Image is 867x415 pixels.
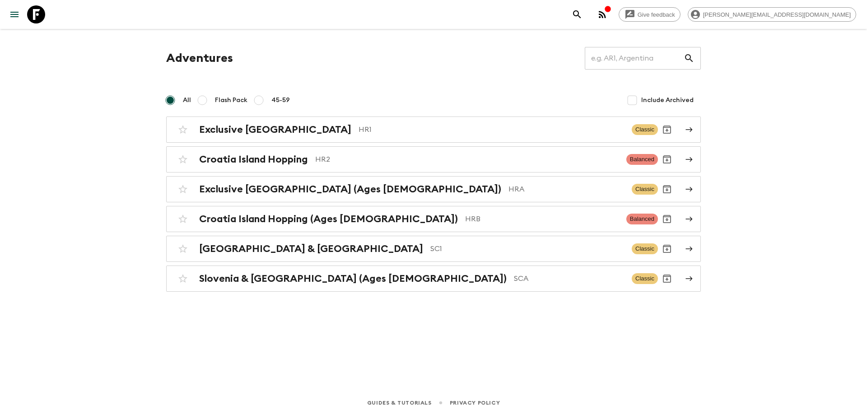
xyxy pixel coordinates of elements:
h2: Exclusive [GEOGRAPHIC_DATA] (Ages [DEMOGRAPHIC_DATA]) [199,183,501,195]
span: Classic [632,243,658,254]
p: HRA [508,184,625,195]
span: Classic [632,273,658,284]
p: SC1 [430,243,625,254]
button: Archive [658,240,676,258]
span: 45-59 [271,96,290,105]
input: e.g. AR1, Argentina [585,46,684,71]
div: [PERSON_NAME][EMAIL_ADDRESS][DOMAIN_NAME] [688,7,856,22]
a: Croatia Island HoppingHR2BalancedArchive [166,146,701,173]
a: Exclusive [GEOGRAPHIC_DATA]HR1ClassicArchive [166,117,701,143]
a: Exclusive [GEOGRAPHIC_DATA] (Ages [DEMOGRAPHIC_DATA])HRAClassicArchive [166,176,701,202]
h2: Exclusive [GEOGRAPHIC_DATA] [199,124,351,135]
a: Give feedback [619,7,681,22]
h2: [GEOGRAPHIC_DATA] & [GEOGRAPHIC_DATA] [199,243,423,255]
h2: Croatia Island Hopping [199,154,308,165]
span: Classic [632,184,658,195]
a: [GEOGRAPHIC_DATA] & [GEOGRAPHIC_DATA]SC1ClassicArchive [166,236,701,262]
span: Include Archived [641,96,694,105]
p: HR1 [359,124,625,135]
p: SCA [514,273,625,284]
h2: Slovenia & [GEOGRAPHIC_DATA] (Ages [DEMOGRAPHIC_DATA]) [199,273,507,284]
span: All [183,96,191,105]
button: Archive [658,150,676,168]
span: Classic [632,124,658,135]
span: Balanced [626,214,658,224]
button: Archive [658,121,676,139]
p: HR2 [315,154,619,165]
button: Archive [658,210,676,228]
a: Privacy Policy [450,398,500,408]
button: menu [5,5,23,23]
button: Archive [658,180,676,198]
span: Give feedback [633,11,680,18]
span: [PERSON_NAME][EMAIL_ADDRESS][DOMAIN_NAME] [698,11,856,18]
h2: Croatia Island Hopping (Ages [DEMOGRAPHIC_DATA]) [199,213,458,225]
button: search adventures [568,5,586,23]
a: Croatia Island Hopping (Ages [DEMOGRAPHIC_DATA])HRBBalancedArchive [166,206,701,232]
span: Balanced [626,154,658,165]
button: Archive [658,270,676,288]
a: Guides & Tutorials [367,398,432,408]
a: Slovenia & [GEOGRAPHIC_DATA] (Ages [DEMOGRAPHIC_DATA])SCAClassicArchive [166,266,701,292]
h1: Adventures [166,49,233,67]
p: HRB [465,214,619,224]
span: Flash Pack [215,96,247,105]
